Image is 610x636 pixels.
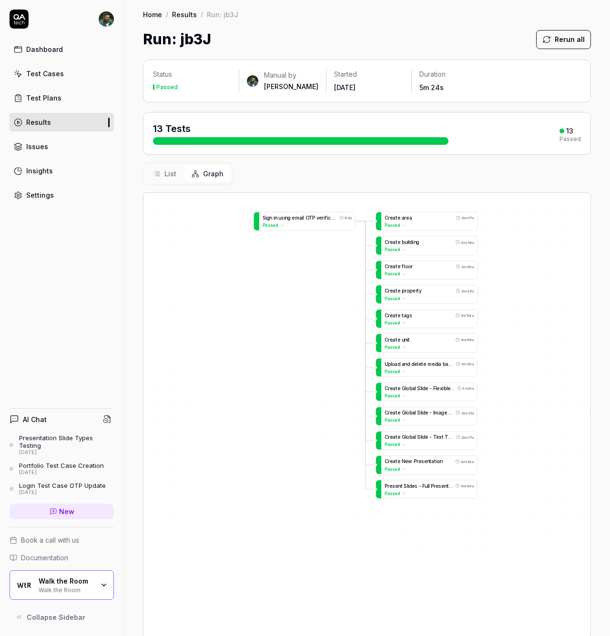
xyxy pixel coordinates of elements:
span: a [402,215,405,221]
span: Passed [385,271,400,277]
span: i [442,385,443,391]
span: t [396,459,397,464]
span: G [402,385,405,391]
span: S [417,434,420,440]
span: Passed [385,465,400,472]
span: l [303,215,304,221]
span: t [417,288,419,294]
span: d [409,239,412,245]
span: i [324,215,325,221]
time: 3m 19s [461,239,474,245]
span: e [397,239,400,245]
span: I [433,410,434,415]
span: r [387,483,389,489]
span: e [390,288,393,294]
span: r [405,288,407,294]
span: e [423,361,426,367]
span: n [285,215,288,221]
div: Portfolio Test Case Creation [19,462,104,469]
span: i [437,361,438,367]
span: o [407,288,409,294]
a: Results [10,113,114,131]
span: b [409,385,412,391]
span: e [390,263,393,269]
span: e [397,434,400,440]
span: e [414,361,417,367]
a: Createproperty1m 35sPassed [376,285,478,303]
a: Issues [10,137,114,156]
span: l [391,361,392,367]
span: e [424,459,427,464]
span: o [408,263,411,269]
span: b [444,385,447,391]
span: r [388,239,390,245]
div: Dashboard [26,44,63,54]
a: Dashboard [10,40,114,59]
span: G [402,410,405,415]
span: e [437,385,439,391]
a: Test Cases [10,64,114,83]
span: f [325,215,327,221]
span: C [385,459,388,464]
span: a [412,410,415,415]
span: U [385,361,388,367]
span: l [408,239,409,245]
time: 2m 17s [461,434,474,440]
span: i [335,215,336,221]
span: t [396,337,397,343]
div: Insights [26,166,53,176]
span: s [392,483,395,489]
span: g [287,215,290,221]
div: PresentSlides-FullPresentat1m 40sPassed [376,480,478,498]
span: g [266,215,269,221]
span: n [440,459,443,464]
span: Passed [385,319,400,325]
span: e [425,385,428,391]
span: e [390,313,393,318]
span: t [434,459,436,464]
span: a [393,215,396,221]
span: g [416,239,419,245]
span: t [402,313,404,318]
span: n [269,215,272,221]
span: m [434,410,438,415]
span: T [445,434,452,440]
span: Passed [385,417,400,423]
span: a [412,434,415,440]
span: e [397,313,400,318]
div: [DATE] [19,469,104,476]
span: Passed [385,393,400,399]
div: Presentation Slide Types Testing [19,434,114,450]
div: Settings [26,190,54,200]
span: t [442,434,444,440]
span: o [392,361,395,367]
span: e [390,337,393,343]
span: t [396,410,397,415]
span: e [406,215,409,221]
a: Createtags1m 54sPassed [376,309,478,328]
span: P [414,459,417,464]
span: T [433,434,436,440]
a: Home [143,10,162,19]
span: e [397,410,400,415]
div: CreateNewPresentation4m 14sPassed [376,455,478,474]
span: t [396,385,397,391]
span: r [322,215,324,221]
span: o [437,459,440,464]
button: Rerun all [536,30,591,49]
span: a [393,434,396,440]
span: e [436,434,439,440]
span: a [299,215,302,221]
span: n [414,239,417,245]
span: w [408,459,412,464]
span: e [397,263,400,269]
span: S [263,215,265,221]
a: Createbuilding3m 19sPassed [376,236,478,255]
div: Uploadanddeletemediabank1m 53sPassed [376,358,478,377]
span: i [274,215,274,221]
span: a [438,410,441,415]
span: P [385,483,387,489]
span: l [447,385,447,391]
